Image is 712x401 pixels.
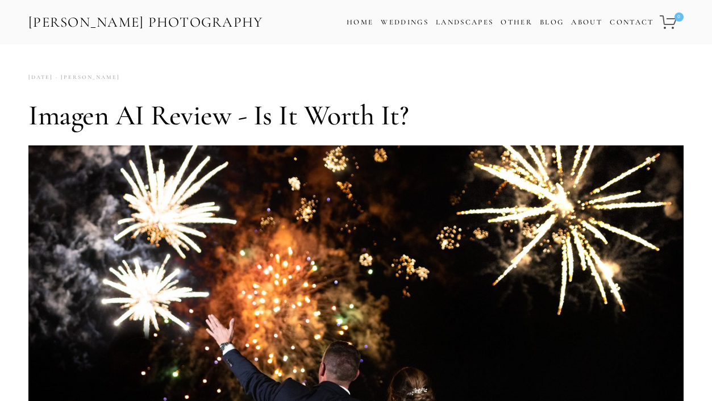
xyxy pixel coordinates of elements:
a: Other [501,18,532,27]
h1: Imagen AI Review - Is It Worth It? [28,98,684,132]
a: Contact [610,14,653,31]
span: 0 [674,12,684,22]
a: 0 items in cart [658,9,685,36]
a: Home [347,14,373,31]
a: About [571,14,602,31]
time: [DATE] [28,70,53,85]
a: [PERSON_NAME] [53,70,120,85]
a: Weddings [381,18,428,27]
a: Blog [540,14,564,31]
a: Landscapes [436,18,493,27]
a: [PERSON_NAME] Photography [27,10,264,35]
